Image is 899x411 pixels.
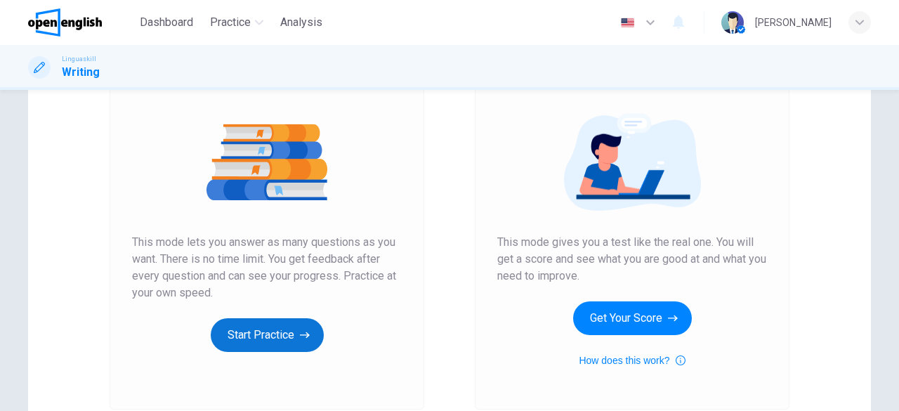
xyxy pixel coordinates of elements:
[62,54,96,64] span: Linguaskill
[619,18,636,28] img: en
[140,14,193,31] span: Dashboard
[755,14,832,31] div: [PERSON_NAME]
[721,11,744,34] img: Profile picture
[132,234,402,301] span: This mode lets you answer as many questions as you want. There is no time limit. You get feedback...
[28,8,102,37] img: OpenEnglish logo
[210,14,251,31] span: Practice
[62,64,100,81] h1: Writing
[275,10,328,35] button: Analysis
[134,10,199,35] button: Dashboard
[497,234,767,285] span: This mode gives you a test like the real one. You will get a score and see what you are good at a...
[28,8,134,37] a: OpenEnglish logo
[579,352,685,369] button: How does this work?
[211,318,324,352] button: Start Practice
[204,10,269,35] button: Practice
[280,14,322,31] span: Analysis
[573,301,692,335] button: Get Your Score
